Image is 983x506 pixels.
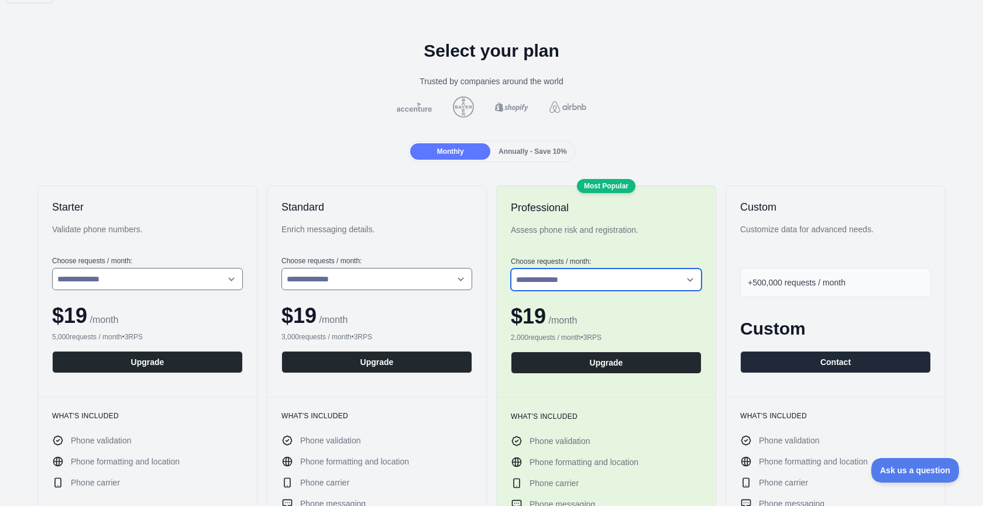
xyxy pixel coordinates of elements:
h2: Custom [740,200,931,214]
div: Assess phone risk and registration. [511,224,702,247]
div: Customize data for advanced needs. [740,223,931,247]
h2: Standard [281,200,472,214]
iframe: Toggle Customer Support [871,458,960,483]
div: Enrich messaging details. [281,223,472,247]
h2: Professional [511,201,702,215]
div: Most Popular [577,179,635,193]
